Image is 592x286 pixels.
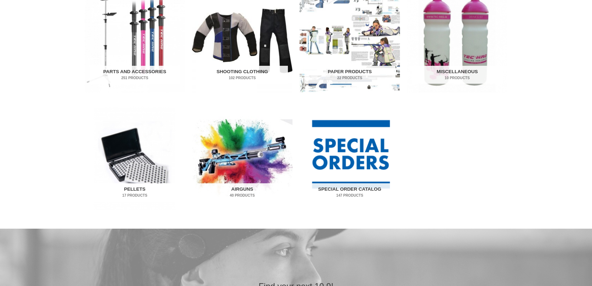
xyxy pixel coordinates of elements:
[304,66,395,84] h2: Paper Products
[412,75,503,81] mark: 10 Products
[85,106,185,210] a: Visit product category Pellets
[90,75,180,81] mark: 251 Products
[197,75,288,81] mark: 102 Products
[85,106,185,210] img: Pellets
[197,183,288,202] h2: Airguns
[90,66,180,84] h2: Parts and Accessories
[90,183,180,202] h2: Pellets
[304,183,395,202] h2: Special Order Catalog
[304,193,395,198] mark: 147 Products
[197,193,288,198] mark: 40 Products
[192,106,292,210] img: Airguns
[412,66,503,84] h2: Miscellaneous
[192,106,292,210] a: Visit product category Airguns
[197,66,288,84] h2: Shooting Clothing
[300,106,400,210] a: Visit product category Special Order Catalog
[304,75,395,81] mark: 22 Products
[90,193,180,198] mark: 17 Products
[300,106,400,210] img: Special Order Catalog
